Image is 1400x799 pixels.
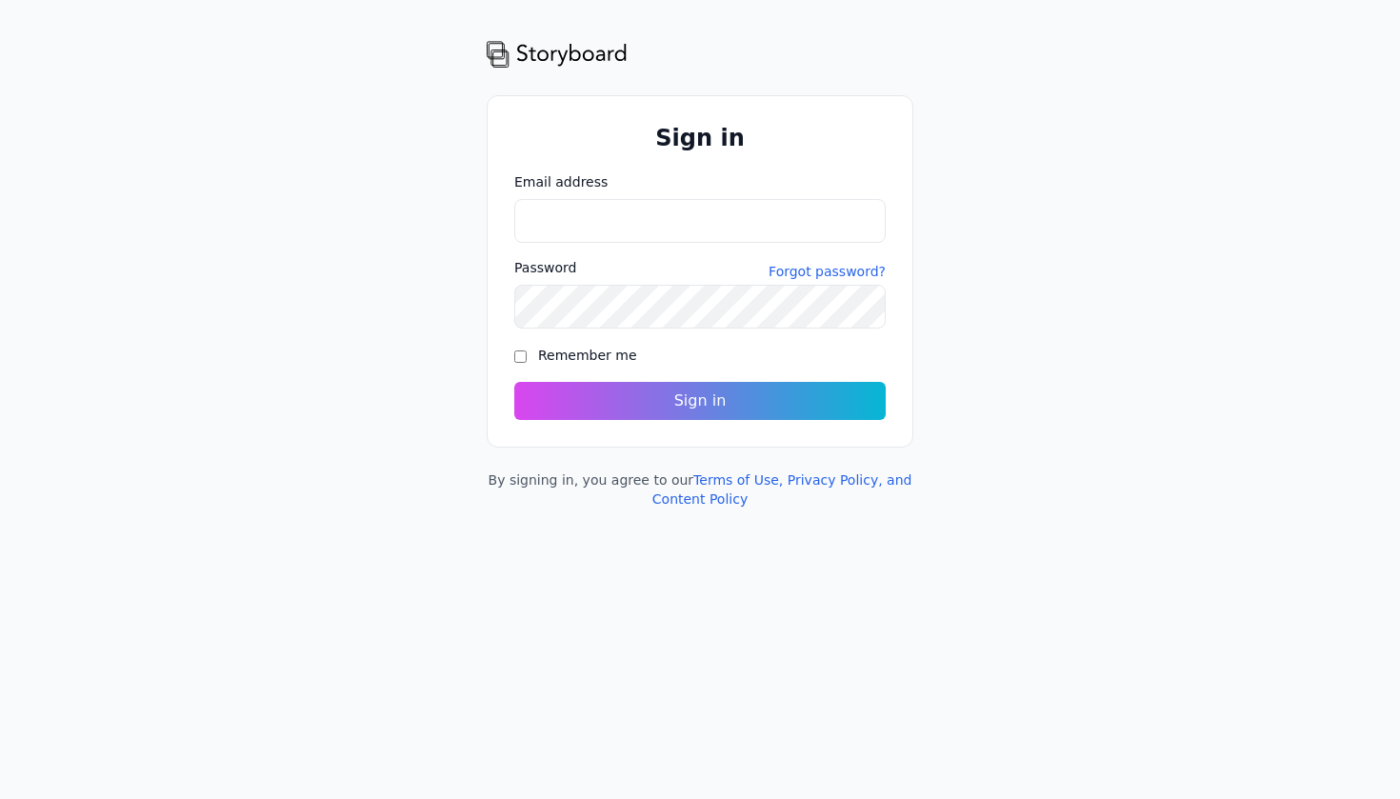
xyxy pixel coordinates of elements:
[514,258,576,277] label: Password
[652,472,912,507] a: Terms of Use, Privacy Policy, and Content Policy
[514,123,886,153] h1: Sign in
[514,172,886,191] label: Email address
[769,262,886,281] button: Forgot password?
[538,348,637,363] label: Remember me
[487,470,913,509] div: By signing in, you agree to our
[514,382,886,420] button: Sign in
[487,38,628,69] img: storyboard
